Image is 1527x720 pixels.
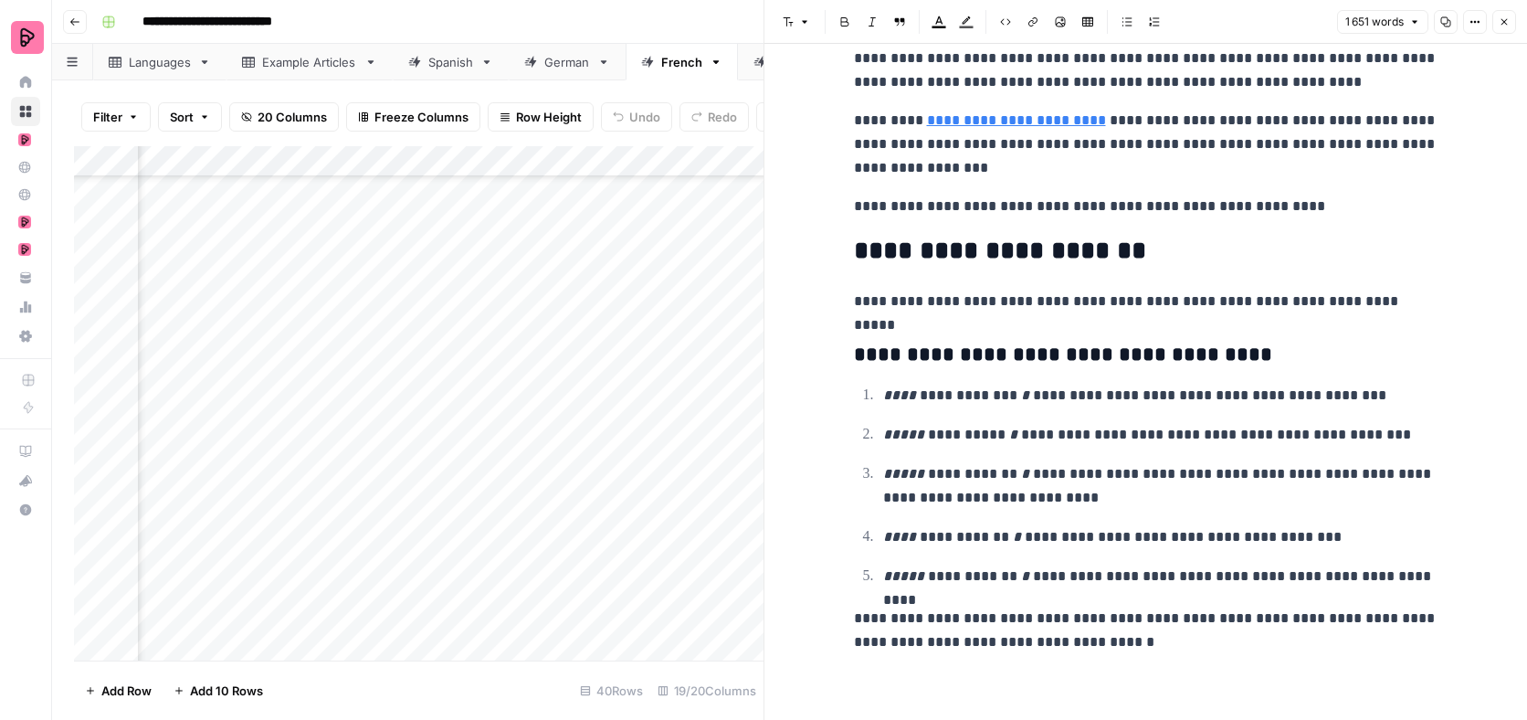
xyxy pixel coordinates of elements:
button: Redo [679,102,749,132]
button: Workspace: Preply [11,15,40,60]
button: Freeze Columns [346,102,480,132]
img: mhz6d65ffplwgtj76gcfkrq5icux [18,133,31,146]
a: French [626,44,738,80]
button: Undo [601,102,672,132]
span: Add Row [101,682,152,700]
span: Sort [170,108,194,126]
a: Spanish [393,44,509,80]
span: Undo [629,108,660,126]
span: Filter [93,108,122,126]
a: AirOps Academy [11,437,40,466]
a: Example Articles [226,44,393,80]
span: Add 10 Rows [190,682,263,700]
button: 1 651 words [1337,10,1428,34]
button: Add 10 Rows [163,676,274,705]
div: What's new? [12,467,39,494]
button: What's new? [11,466,40,495]
button: Row Height [488,102,594,132]
span: Freeze Columns [374,108,469,126]
a: Languages [93,44,226,80]
a: Browse [11,97,40,126]
a: Usage [11,292,40,322]
button: Sort [158,102,222,132]
div: 19/20 Columns [650,676,763,705]
div: 40 Rows [573,676,650,705]
div: French [661,53,702,71]
span: Redo [708,108,737,126]
span: 20 Columns [258,108,327,126]
a: German [509,44,626,80]
div: Example Articles [262,53,357,71]
span: 1 651 words [1345,14,1404,30]
a: Settings [11,322,40,351]
img: mhz6d65ffplwgtj76gcfkrq5icux [18,243,31,256]
button: Filter [81,102,151,132]
div: Spanish [428,53,473,71]
button: Add Row [74,676,163,705]
div: German [544,53,590,71]
a: Arabic [738,44,846,80]
a: Home [11,68,40,97]
button: Help + Support [11,495,40,524]
span: Row Height [516,108,582,126]
div: Languages [129,53,191,71]
img: mhz6d65ffplwgtj76gcfkrq5icux [18,216,31,228]
img: Preply Logo [11,21,44,54]
button: 20 Columns [229,102,339,132]
a: Your Data [11,263,40,292]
